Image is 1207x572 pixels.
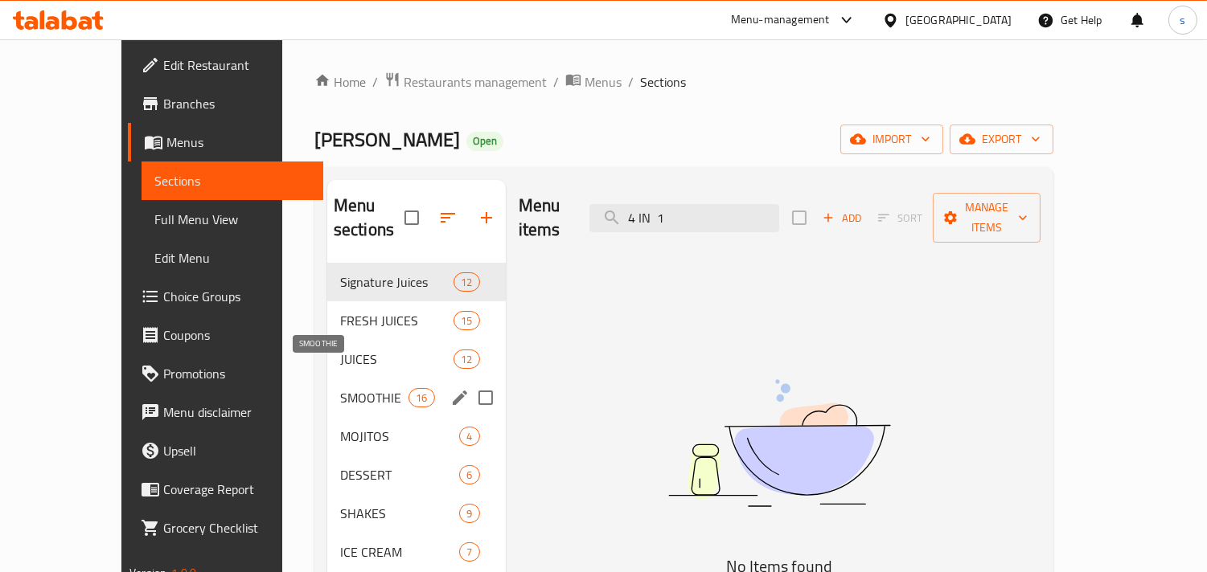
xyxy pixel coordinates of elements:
[820,209,864,227] span: Add
[933,193,1041,243] button: Manage items
[128,316,323,354] a: Coupons
[454,275,478,290] span: 12
[459,504,479,523] div: items
[467,198,506,237] button: Add section
[578,337,980,550] img: dish.svg
[163,287,310,306] span: Choice Groups
[327,301,506,340] div: FRESH JUICES15
[460,429,478,444] span: 4
[163,441,310,460] span: Upsell
[327,340,506,378] div: JUICES12
[163,480,310,499] span: Coverage Report
[142,161,323,200] a: Sections
[314,121,460,157] span: [PERSON_NAME]
[840,125,943,154] button: import
[372,72,378,92] li: /
[163,518,310,537] span: Grocery Checklist
[327,494,506,533] div: SHAKES9
[950,125,1053,154] button: export
[384,71,547,92] a: Restaurants management
[459,427,479,446] div: items
[409,390,433,406] span: 16
[128,431,323,470] a: Upsell
[640,72,686,92] span: Sections
[816,206,868,231] button: Add
[163,325,310,345] span: Coupons
[460,468,478,483] span: 6
[459,465,479,484] div: items
[340,311,454,330] span: FRESH JUICES
[589,204,779,232] input: search
[327,263,506,301] div: Signature Juices12
[454,272,479,292] div: items
[314,72,366,92] a: Home
[404,72,547,92] span: Restaurants management
[128,354,323,393] a: Promotions
[816,206,868,231] span: Add item
[448,386,472,410] button: edit
[154,210,310,229] span: Full Menu View
[128,277,323,316] a: Choice Groups
[128,84,323,123] a: Branches
[585,72,622,92] span: Menus
[454,352,478,367] span: 12
[460,545,478,560] span: 7
[460,506,478,521] span: 9
[163,402,310,422] span: Menu disclaimer
[553,72,559,92] li: /
[166,133,310,152] span: Menus
[519,194,570,242] h2: Menu items
[142,200,323,239] a: Full Menu View
[946,198,1028,238] span: Manage items
[314,71,1053,92] nav: breadcrumb
[128,393,323,431] a: Menu disclaimer
[327,417,506,456] div: MOJITOS4
[128,509,323,547] a: Grocery Checklist
[327,378,506,417] div: SMOOTHIE16edit
[1180,11,1185,29] span: s
[128,46,323,84] a: Edit Restaurant
[466,134,503,148] span: Open
[853,129,930,149] span: import
[340,465,460,484] span: DESSERT
[340,349,454,369] span: JUICES
[731,10,830,30] div: Menu-management
[128,470,323,509] a: Coverage Report
[340,272,454,292] span: Signature Juices
[459,542,479,562] div: items
[340,542,460,562] span: ICE CREAM
[163,55,310,75] span: Edit Restaurant
[340,427,460,446] span: MOJITOS
[163,364,310,383] span: Promotions
[154,171,310,190] span: Sections
[142,239,323,277] a: Edit Menu
[334,194,404,242] h2: Menu sections
[340,388,408,407] span: SMOOTHIE
[963,129,1041,149] span: export
[868,206,933,231] span: Select section first
[408,388,434,407] div: items
[466,132,503,151] div: Open
[454,313,478,329] span: 15
[154,248,310,268] span: Edit Menu
[628,72,634,92] li: /
[340,504,460,523] span: SHAKES
[327,456,506,494] div: DESSERT6
[905,11,1012,29] div: [GEOGRAPHIC_DATA]
[163,94,310,113] span: Branches
[327,533,506,571] div: ICE CREAM7
[565,71,622,92] a: Menus
[128,123,323,161] a: Menus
